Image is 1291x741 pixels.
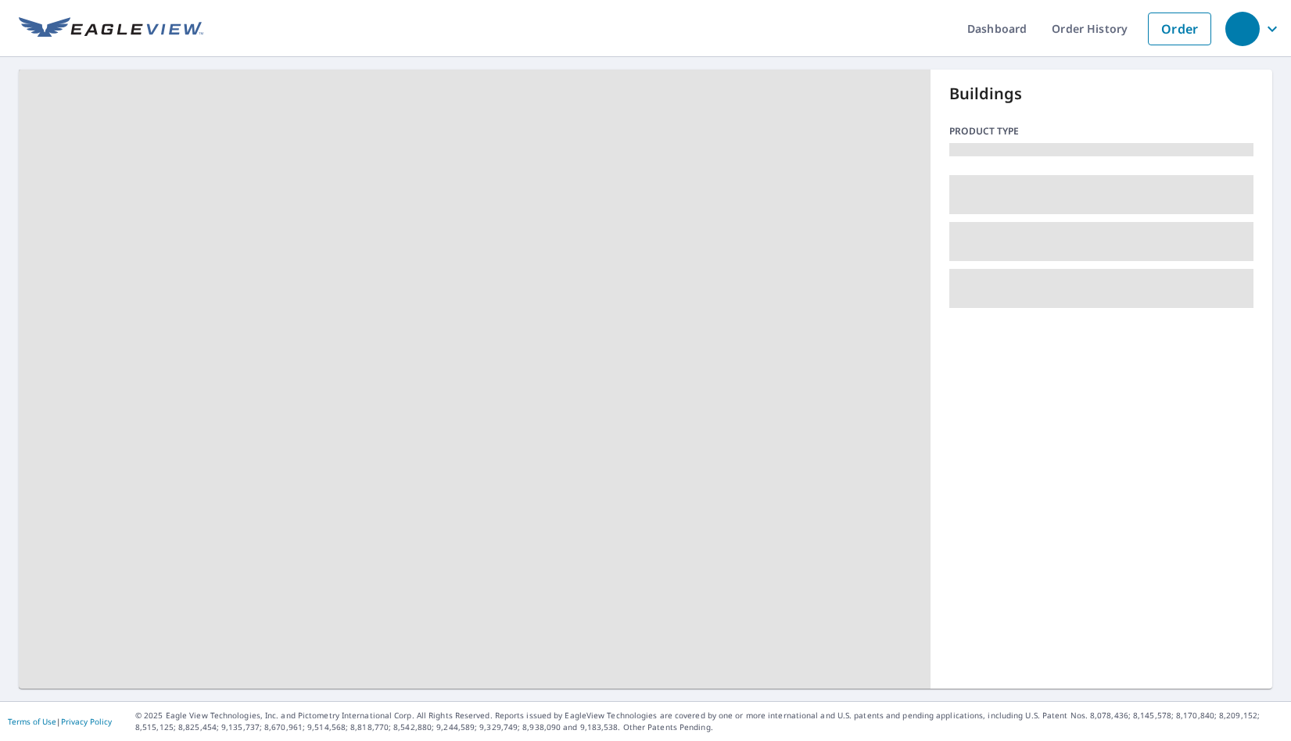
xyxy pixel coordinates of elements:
a: Terms of Use [8,716,56,727]
img: EV Logo [19,17,203,41]
p: © 2025 Eagle View Technologies, Inc. and Pictometry International Corp. All Rights Reserved. Repo... [135,710,1283,733]
p: | [8,717,112,726]
p: Buildings [949,82,1253,106]
p: Product type [949,124,1253,138]
a: Privacy Policy [61,716,112,727]
a: Order [1148,13,1211,45]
